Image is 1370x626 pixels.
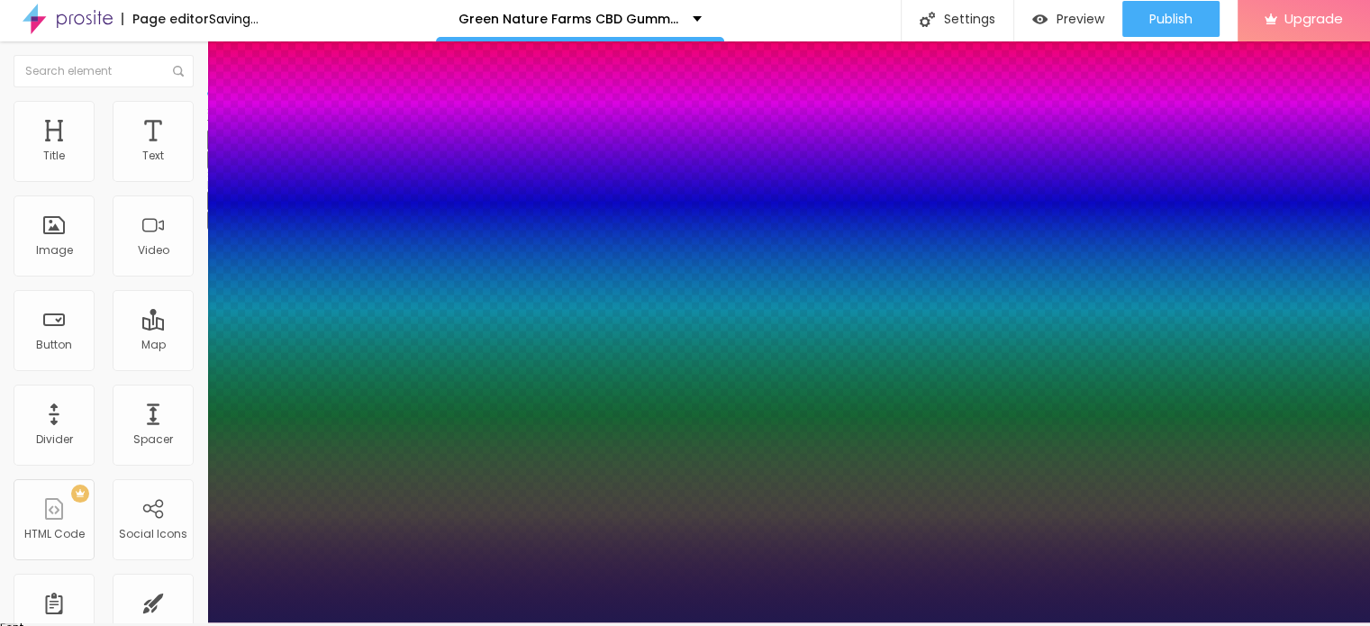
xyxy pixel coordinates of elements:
div: Divider [36,433,73,446]
input: Search element [14,55,194,87]
div: Saving... [209,13,259,25]
div: Text [142,150,164,162]
div: HTML Code [24,528,85,540]
div: Image [36,244,73,257]
p: Green Nature Farms CBD Gummies Official Reviews & Experiences! [458,13,679,25]
div: Page editor [122,13,209,25]
div: Title [43,150,65,162]
img: Icone [173,66,184,77]
span: Publish [1149,12,1193,26]
div: Spacer [133,433,173,446]
button: Preview [1014,1,1122,37]
span: Upgrade [1284,11,1343,26]
span: Preview [1057,12,1104,26]
img: view-1.svg [1032,12,1048,27]
button: Publish [1122,1,1220,37]
div: Button [36,339,72,351]
div: Social Icons [119,528,187,540]
div: Map [141,339,166,351]
div: Video [138,244,169,257]
img: Icone [920,12,935,27]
